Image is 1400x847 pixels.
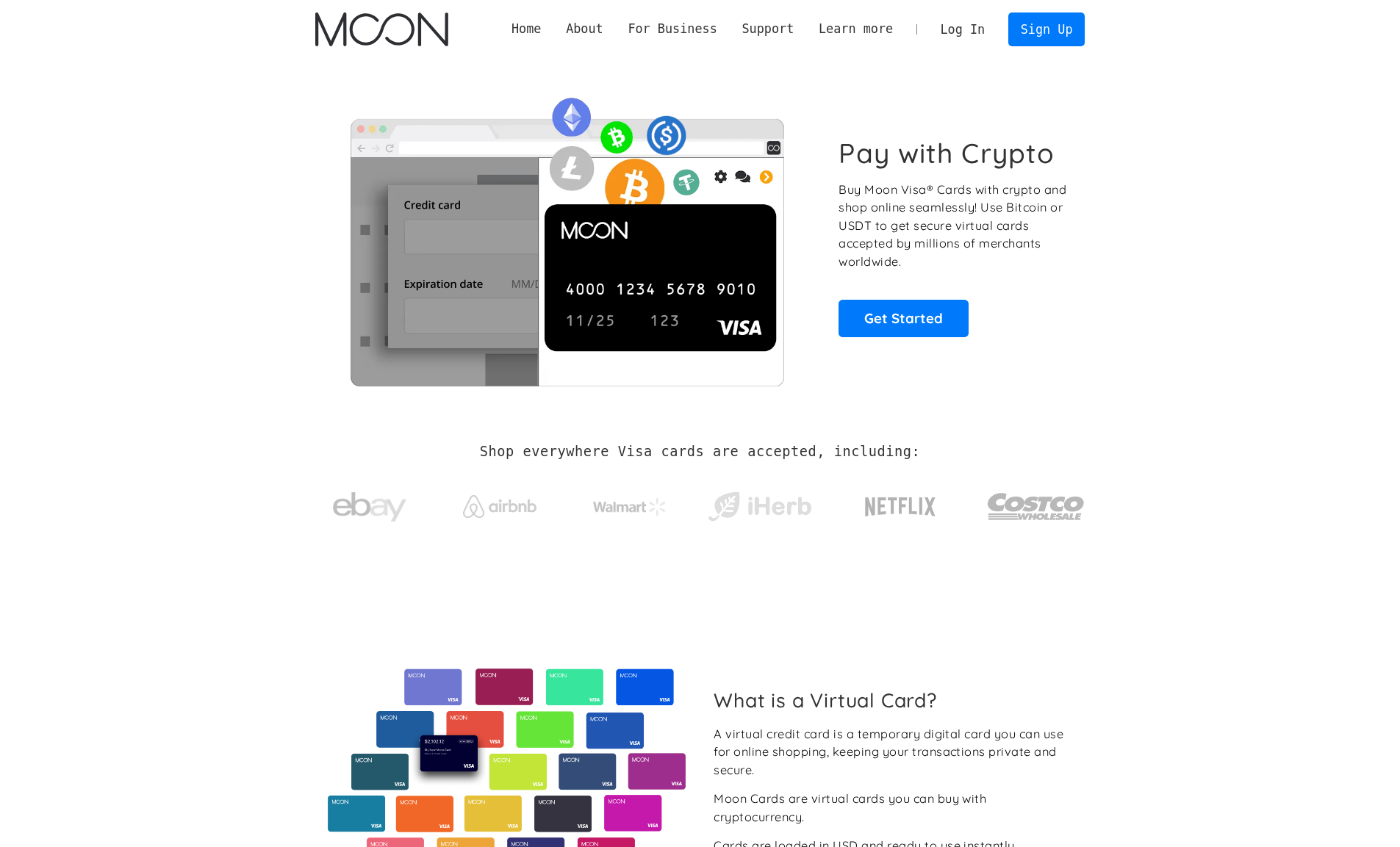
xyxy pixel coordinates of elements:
[705,488,814,526] img: iHerb
[463,495,536,518] img: Airbnb
[616,20,730,38] div: For Business
[1008,12,1085,46] a: Sign Up
[987,479,1085,534] img: Costco
[714,725,1073,779] div: A virtual credit card is a temporary digital card you can use for online shopping, keeping your t...
[575,483,684,523] a: Walmart
[742,20,794,38] div: Support
[705,473,814,533] a: iHerb
[987,464,1085,541] a: Costco
[839,137,1055,170] h1: Pay with Crypto
[714,688,1073,712] h2: What is a Virtual Card?
[714,790,1073,826] div: Moon Cards are virtual cards you can buy with cryptocurrency.
[315,469,425,538] a: ebay
[499,20,553,38] a: Home
[566,20,603,38] div: About
[480,444,920,460] h2: Shop everywhere Visa cards are accepted, including:
[315,12,448,46] img: Moon Logo
[839,300,969,336] a: Get Started
[819,20,893,38] div: Learn more
[928,13,997,46] a: Log In
[593,498,667,516] img: Walmart
[553,20,615,38] div: About
[835,474,966,533] a: Netflix
[839,181,1069,271] p: Buy Moon Visa® Cards with crypto and shop online seamlessly! Use Bitcoin or USDT to get secure vi...
[315,12,448,46] a: home
[315,87,819,386] img: Moon Cards let you spend your crypto anywhere Visa is accepted.
[730,20,806,38] div: Support
[445,480,554,525] a: Airbnb
[864,489,937,525] img: Netflix
[806,20,905,38] div: Learn more
[333,484,406,530] img: ebay
[628,20,717,38] div: For Business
